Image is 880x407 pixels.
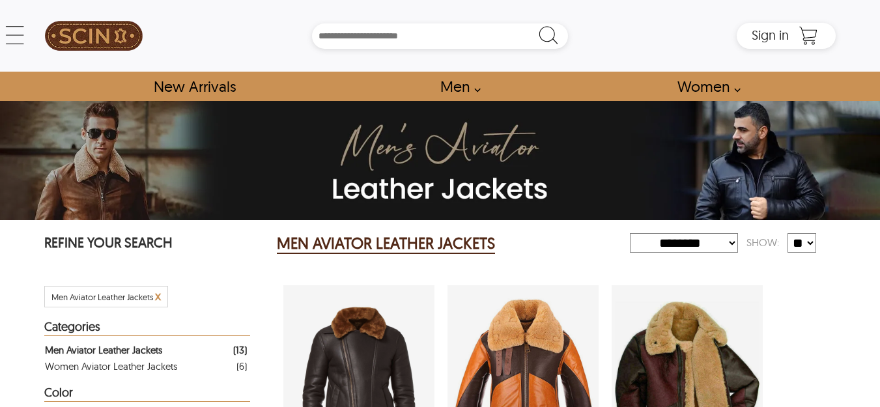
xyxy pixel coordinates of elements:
[45,7,143,65] img: SCIN
[738,231,788,254] div: Show:
[45,358,177,374] div: Women Aviator Leather Jackets
[795,26,821,46] a: Shopping Cart
[44,386,250,402] div: Heading Filter Men Aviator Leather Jackets by Color
[51,292,153,302] span: Filter Men Aviator Leather Jackets
[45,358,247,374] a: Filter Women Aviator Leather Jackets
[277,231,615,257] div: Men Aviator Leather Jackets 13 Results Found
[236,358,247,374] div: ( 6 )
[44,233,250,255] p: REFINE YOUR SEARCH
[425,72,488,101] a: shop men's leather jackets
[45,342,162,358] div: Men Aviator Leather Jackets
[44,7,143,65] a: SCIN
[233,342,247,358] div: ( 13 )
[752,27,789,43] span: Sign in
[662,72,748,101] a: Shop Women Leather Jackets
[155,292,161,302] a: Cancel Filter
[752,31,789,42] a: Sign in
[277,233,495,254] h2: MEN AVIATOR LEATHER JACKETS
[45,342,247,358] a: Filter Men Aviator Leather Jackets
[155,288,161,303] span: x
[44,320,250,336] div: Heading Filter Men Aviator Leather Jackets by Categories
[139,72,250,101] a: Shop New Arrivals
